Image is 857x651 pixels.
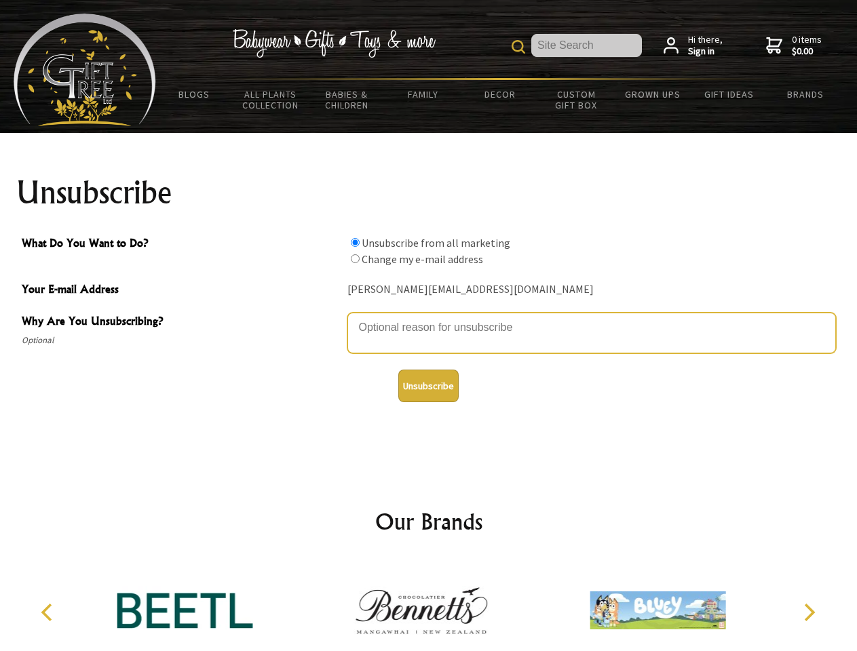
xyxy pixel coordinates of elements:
span: Hi there, [688,34,723,58]
a: Babies & Children [309,80,385,119]
label: Unsubscribe from all marketing [362,236,510,250]
h1: Unsubscribe [16,176,841,209]
a: Family [385,80,462,108]
label: Change my e-mail address [362,252,483,266]
span: 0 items [792,33,822,58]
div: [PERSON_NAME][EMAIL_ADDRESS][DOMAIN_NAME] [347,279,836,300]
a: All Plants Collection [233,80,309,119]
input: What Do You Want to Do? [351,238,360,247]
input: Site Search [531,34,642,57]
textarea: Why Are You Unsubscribing? [347,313,836,353]
a: Decor [461,80,538,108]
a: Grown Ups [614,80,691,108]
a: Brands [767,80,844,108]
span: Your E-mail Address [22,281,341,300]
a: 0 items$0.00 [766,34,822,58]
img: Babyware - Gifts - Toys and more... [14,14,156,126]
span: Why Are You Unsubscribing? [22,313,341,332]
button: Unsubscribe [398,370,459,402]
img: product search [512,40,525,54]
input: What Do You Want to Do? [351,254,360,263]
a: Custom Gift Box [538,80,615,119]
a: BLOGS [156,80,233,108]
span: Optional [22,332,341,349]
a: Gift Ideas [691,80,767,108]
h2: Our Brands [27,505,831,538]
a: Hi there,Sign in [664,34,723,58]
strong: $0.00 [792,45,822,58]
button: Next [794,597,824,627]
strong: Sign in [688,45,723,58]
img: Babywear - Gifts - Toys & more [232,29,436,58]
span: What Do You Want to Do? [22,235,341,254]
button: Previous [34,597,64,627]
